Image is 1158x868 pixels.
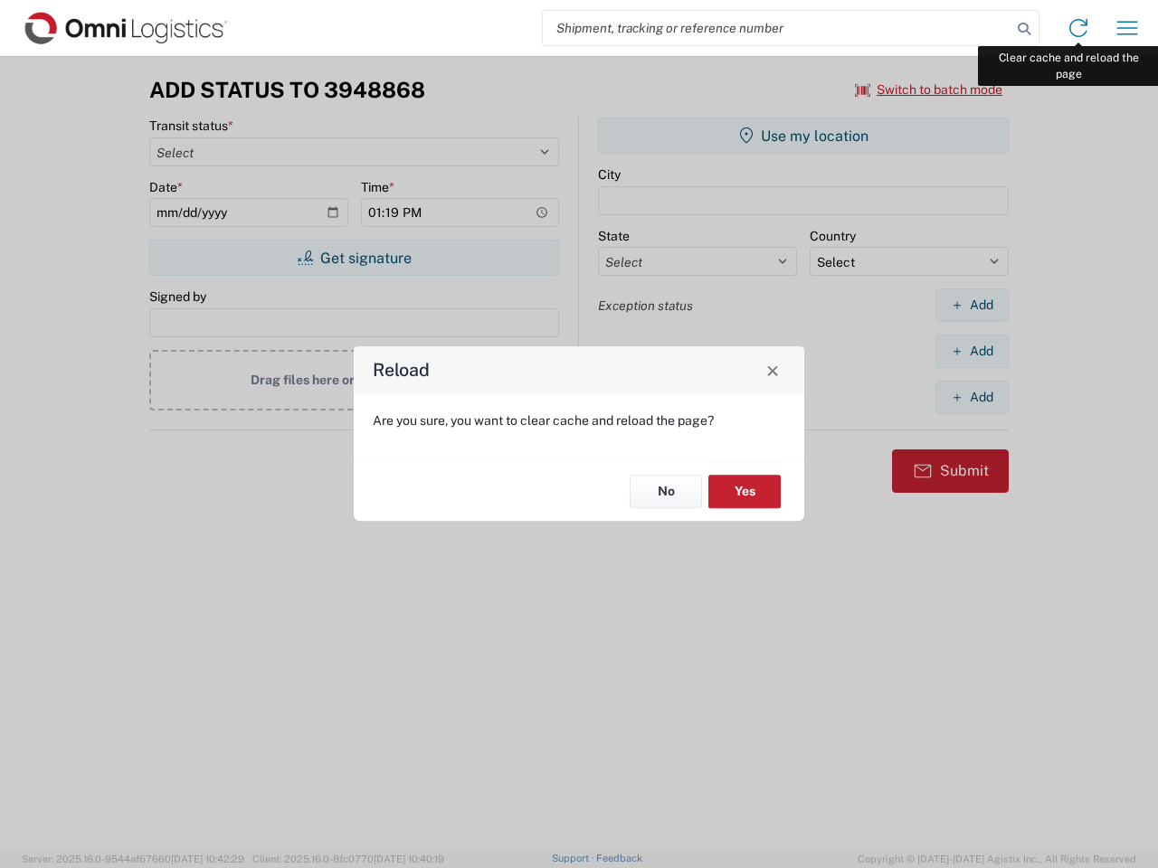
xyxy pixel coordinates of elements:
input: Shipment, tracking or reference number [543,11,1011,45]
button: No [630,475,702,508]
p: Are you sure, you want to clear cache and reload the page? [373,412,785,429]
h4: Reload [373,357,430,383]
button: Close [760,357,785,382]
button: Yes [708,475,781,508]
